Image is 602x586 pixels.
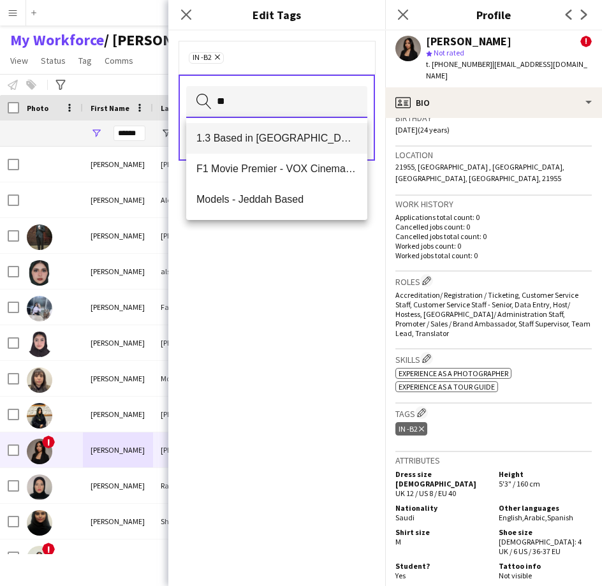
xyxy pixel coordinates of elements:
[27,510,52,536] img: Bushra Shamrani
[91,128,102,139] button: Open Filter Menu
[395,455,592,466] h3: Attributes
[395,422,427,436] div: IN -B2
[399,382,495,392] span: Experience as a Tour Guide
[395,222,592,231] p: Cancelled jobs count: 0
[153,397,223,432] div: [PERSON_NAME]
[153,289,223,325] div: Faisal
[395,527,488,537] h5: Shirt size
[10,55,28,66] span: View
[53,77,68,92] app-action-btn: Advanced filters
[395,231,592,241] p: Cancelled jobs total count: 0
[27,367,52,393] img: Bushra Mo
[395,537,401,546] span: M
[524,513,547,522] span: Arabic ,
[153,182,223,217] div: Alenizy
[27,153,52,179] img: Bushra Al-enzi
[499,479,540,488] span: 5'3" / 160 cm
[161,128,172,139] button: Open Filter Menu
[395,561,488,571] h5: Student?
[83,147,153,182] div: [PERSON_NAME]
[27,403,52,429] img: Bushra Mohammad
[27,474,52,500] img: Bushra Rassam
[196,132,357,144] span: 1.3 Based in [GEOGRAPHIC_DATA]
[395,125,450,135] span: [DATE] (24 years)
[42,436,55,448] span: !
[153,361,223,396] div: Mo
[153,218,223,253] div: [PERSON_NAME]
[161,103,198,113] span: Last Name
[27,296,52,321] img: Bushra Faisal
[78,55,92,66] span: Tag
[395,149,592,161] h3: Location
[499,561,592,571] h5: Tattoo info
[395,406,592,420] h3: Tags
[105,55,133,66] span: Comms
[83,218,153,253] div: [PERSON_NAME]
[83,289,153,325] div: [PERSON_NAME]
[153,254,223,289] div: alsubhi
[27,224,52,250] img: Bushra Ali
[104,31,226,50] span: Waad Ziyarah
[395,290,591,338] span: Accreditation/ Registration / Ticketing, Customer Service Staff, Customer Service Staff - Senior,...
[395,513,415,522] span: Saudi
[395,274,592,288] h3: Roles
[395,251,592,260] p: Worked jobs total count: 0
[196,163,357,175] span: F1 Movie Premier - VOX Cinemas, Red Sea Mall Jeddah
[83,432,153,467] div: [PERSON_NAME]
[426,36,511,47] div: [PERSON_NAME]
[27,332,52,357] img: bushra khellah
[395,212,592,222] p: Applications total count: 0
[153,432,223,467] div: [PERSON_NAME]
[395,488,456,498] span: UK 12 / US 8 / EU 40
[36,52,71,69] a: Status
[193,53,212,63] span: IN -B2
[426,59,587,80] span: | [EMAIL_ADDRESS][DOMAIN_NAME]
[168,6,385,23] h3: Edit Tags
[399,369,508,378] span: Experience as a Photographer
[83,361,153,396] div: [PERSON_NAME]
[426,59,492,69] span: t. [PHONE_NUMBER]
[499,571,532,580] span: Not visible
[499,513,524,522] span: English ,
[395,352,592,365] h3: Skills
[114,126,145,141] input: First Name Filter Input
[385,87,602,118] div: Bio
[83,182,153,217] div: [PERSON_NAME]
[153,539,223,575] div: sharaf
[153,147,223,182] div: [PERSON_NAME]
[83,539,153,575] div: [PERSON_NAME]
[83,325,153,360] div: [PERSON_NAME]
[434,48,464,57] span: Not rated
[83,397,153,432] div: [PERSON_NAME]
[196,193,357,205] span: Models - Jeddah Based
[395,571,406,580] span: Yes
[5,52,33,69] a: View
[580,36,592,47] span: !
[10,31,104,50] a: My Workforce
[395,503,488,513] h5: Nationality
[499,503,592,513] h5: Other languages
[395,162,564,183] span: 21955, [GEOGRAPHIC_DATA] , [GEOGRAPHIC_DATA], [GEOGRAPHIC_DATA], [GEOGRAPHIC_DATA], 21955
[73,52,97,69] a: Tag
[27,546,52,571] img: Bushra sharaf
[83,254,153,289] div: [PERSON_NAME]
[385,6,602,23] h3: Profile
[91,103,129,113] span: First Name
[27,103,48,113] span: Photo
[153,325,223,360] div: [PERSON_NAME]
[547,513,573,522] span: Spanish
[499,469,592,479] h5: Height
[41,55,66,66] span: Status
[27,439,52,464] img: Bushra Munshi
[395,469,488,488] h5: Dress size [DEMOGRAPHIC_DATA]
[499,527,592,537] h5: Shoe size
[99,52,138,69] a: Comms
[395,112,592,124] h3: Birthday
[83,504,153,539] div: [PERSON_NAME]
[395,198,592,210] h3: Work history
[153,504,223,539] div: Shamrani
[499,537,582,556] span: [DEMOGRAPHIC_DATA]: 4 UK / 6 US / 36-37 EU
[153,468,223,503] div: Rassam
[42,543,55,555] span: !
[83,468,153,503] div: [PERSON_NAME]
